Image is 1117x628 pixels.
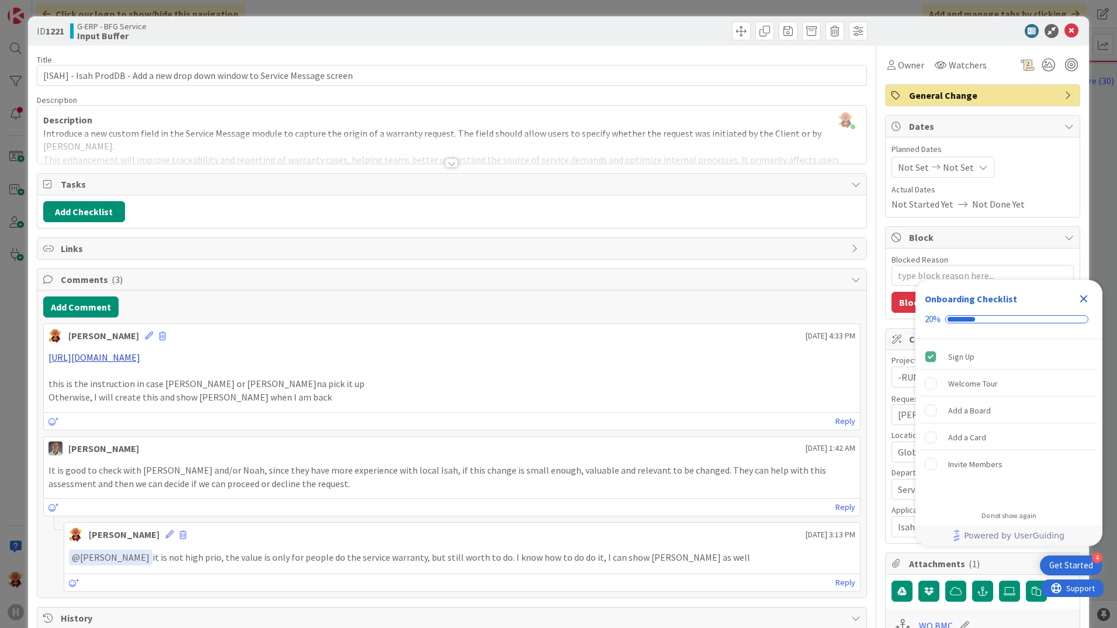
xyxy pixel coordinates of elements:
[898,482,1053,496] span: Services - SupplyChainManagement
[48,351,140,363] a: [URL][DOMAIN_NAME]
[43,114,92,126] strong: Description
[920,398,1098,423] div: Add a Board is incomplete.
[891,394,929,404] label: Requester
[909,230,1059,244] span: Block
[68,329,139,343] div: [PERSON_NAME]
[891,292,931,313] button: Block
[898,58,924,72] span: Owner
[898,160,929,174] span: Not Set
[43,201,125,222] button: Add Checklist
[77,22,147,31] span: G-ERP - BFG Service
[891,197,953,211] span: Not Started Yet
[1040,555,1102,575] div: Open Get Started checklist, remaining modules: 4
[925,292,1017,306] div: Onboarding Checklist
[69,527,83,541] img: LC
[48,391,855,404] p: Otherwise, I will create this and show [PERSON_NAME] when I am back
[37,65,867,86] input: type card name here...
[943,160,974,174] span: Not Set
[909,88,1059,102] span: General Change
[972,197,1025,211] span: Not Done Yet
[835,500,855,515] a: Reply
[948,403,991,417] div: Add a Board
[920,451,1098,477] div: Invite Members is incomplete.
[891,254,948,265] label: Blocked Reason
[898,520,1053,534] span: Isah Local
[37,24,64,38] span: ID
[891,468,1074,477] div: Department (G-ERP)
[68,441,139,456] div: [PERSON_NAME]
[37,95,77,105] span: Description
[891,506,1074,514] div: Application (G-ERP)
[920,344,1098,370] div: Sign Up is complete.
[1074,289,1093,308] div: Close Checklist
[915,339,1102,503] div: Checklist items
[69,550,855,565] p: it is not high prio, the value is only for people do the service warranty, but still worth to do....
[964,529,1064,543] span: Powered by UserGuiding
[838,112,854,128] img: SAjJrXCT9zbTgDSqPFyylOSmh4uAwOJI.jpg
[43,296,119,318] button: Add Comment
[61,272,845,287] span: Comments
[835,575,855,590] a: Reply
[48,464,855,490] p: It is good to check with [PERSON_NAME] and/or Noah, since they have more experience with local Is...
[48,329,63,343] img: LC
[948,350,974,364] div: Sign Up
[61,177,845,191] span: Tasks
[835,414,855,429] a: Reply
[920,425,1098,450] div: Add a Card is incomplete.
[1092,553,1102,563] div: 4
[981,511,1036,520] div: Do not show again
[891,184,1074,196] span: Actual Dates
[891,356,1074,364] div: Project
[1049,560,1093,571] div: Get Started
[891,143,1074,156] span: Planned Dates
[909,557,1059,571] span: Attachments
[37,54,52,65] label: Title
[61,611,845,625] span: History
[915,280,1102,546] div: Checklist Container
[89,527,159,541] div: [PERSON_NAME]
[948,377,998,391] div: Welcome Tour
[949,58,987,72] span: Watchers
[948,430,986,444] div: Add a Card
[920,371,1098,396] div: Welcome Tour is incomplete.
[46,25,64,37] b: 1221
[72,551,150,563] span: [PERSON_NAME]
[915,525,1102,546] div: Footer
[925,314,1093,325] div: Checklist progress: 20%
[77,31,147,40] b: Input Buffer
[48,377,855,391] p: this is the instruction in case [PERSON_NAME] or [PERSON_NAME]na pick it up
[921,525,1097,546] a: Powered by UserGuiding
[806,442,855,454] span: [DATE] 1:42 AM
[48,441,63,456] img: PS
[806,529,855,541] span: [DATE] 3:13 PM
[72,551,80,563] span: @
[898,369,1047,385] span: -RUN-
[948,457,1002,471] div: Invite Members
[909,119,1059,133] span: Dates
[969,558,980,570] span: ( 1 )
[925,314,941,325] div: 20%
[909,332,1059,346] span: Custom Fields
[806,330,855,342] span: [DATE] 4:33 PM
[61,241,845,256] span: Links
[25,2,53,16] span: Support
[898,445,1053,459] span: Global
[43,127,861,153] p: Introduce a new custom field in the Service Message module to capture the origin of a warranty re...
[112,274,123,285] span: ( 3 )
[891,431,1074,439] div: Location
